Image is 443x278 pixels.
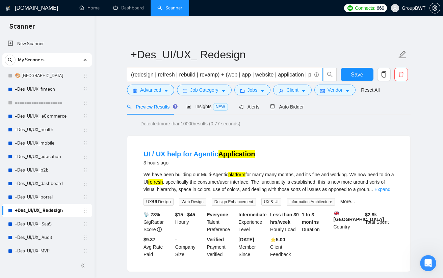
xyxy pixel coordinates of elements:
[15,123,79,136] a: +Des_UI/UX_health
[174,211,206,233] div: Hourly
[334,211,339,216] img: 🇬🇧
[269,211,301,233] div: Hourly Load
[83,114,88,119] span: holder
[340,199,355,204] a: More...
[157,5,182,11] a: searchScanner
[212,198,256,206] span: Design Enhancement
[83,141,88,146] span: holder
[157,227,162,232] span: info-circle
[142,236,174,258] div: Avg Rate Paid
[377,71,390,78] span: copy
[83,221,88,227] span: holder
[238,212,266,217] b: Intermediate
[279,88,284,93] span: user
[15,110,79,123] a: +Des_UI/UX_ eCommerce
[398,50,407,59] span: edit
[15,83,79,96] a: +Des_UI/UX_fintech
[186,104,228,109] span: Insights
[4,22,40,36] span: Scanner
[345,88,350,93] span: caret-down
[15,96,79,110] a: ====================
[323,71,336,78] span: search
[218,150,255,158] mark: Application
[273,85,312,95] button: userClientcaret-down
[80,262,87,269] span: double-left
[301,88,306,93] span: caret-down
[148,179,163,185] mark: refresh
[79,5,100,11] a: homeHome
[172,103,178,110] div: Tooltip anchor
[144,159,255,167] div: 3 hours ago
[377,68,391,81] button: copy
[369,187,373,192] span: ...
[239,104,243,109] span: notification
[238,237,254,242] b: [DATE]
[15,163,79,177] a: +Des_UI/UX_b2b
[334,211,384,222] b: [GEOGRAPHIC_DATA]
[429,5,440,11] a: setting
[393,6,397,10] span: user
[113,5,144,11] a: dashboardDashboard
[261,198,281,206] span: UX & UI
[213,103,228,111] span: NEW
[429,3,440,13] button: setting
[144,198,174,206] span: UX/UI Design
[131,70,311,79] input: Search Freelance Jobs...
[15,150,79,163] a: +Des_UI/UX_education
[83,248,88,254] span: holder
[237,211,269,233] div: Experience Level
[144,150,255,158] a: UI / UX help for AgenticApplication
[320,88,325,93] span: idcard
[83,73,88,79] span: holder
[207,237,224,242] b: Verified
[179,198,206,206] span: Web Design
[175,237,177,242] b: -
[221,88,226,93] span: caret-down
[341,68,373,81] button: Save
[206,236,237,258] div: Payment Verified
[374,187,390,192] a: Expand
[83,208,88,213] span: holder
[127,104,176,110] span: Preview Results
[270,237,285,242] b: ⭐️ 5.00
[351,70,363,79] span: Save
[260,88,265,93] span: caret-down
[18,53,45,67] span: My Scanners
[270,104,275,109] span: robot
[190,86,218,94] span: Job Category
[394,68,408,81] button: delete
[144,237,155,242] b: $9.37
[301,211,332,233] div: Duration
[5,58,15,62] span: search
[15,190,79,204] a: +Des_UI/UX_portal
[186,104,191,109] span: area-chart
[420,255,436,271] iframe: Intercom live chat
[83,127,88,132] span: holder
[206,211,237,233] div: Talent Preference
[287,198,335,206] span: Information Architecture
[83,194,88,200] span: holder
[83,87,88,92] span: holder
[286,86,298,94] span: Client
[239,104,260,110] span: Alerts
[133,88,137,93] span: setting
[2,37,92,51] li: New Scanner
[83,181,88,186] span: holder
[15,69,79,83] a: 🎨 [GEOGRAPHIC_DATA]
[364,211,395,233] div: Total Spent
[228,172,245,177] mark: platform
[365,212,377,217] b: $ 2.8k
[240,88,245,93] span: folder
[83,235,88,240] span: holder
[355,4,375,12] span: Connects:
[136,120,245,127] span: Detected more than 10000 results (0.77 seconds)
[83,154,88,159] span: holder
[131,46,397,63] input: Scanner name...
[270,212,299,225] b: Less than 30 hrs/week
[234,85,271,95] button: folderJobscaret-down
[15,217,79,231] a: +Des_UI/UX_ SaaS
[15,244,79,258] a: +Des_UI/UX_MVP
[323,68,337,81] button: search
[183,88,187,93] span: bars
